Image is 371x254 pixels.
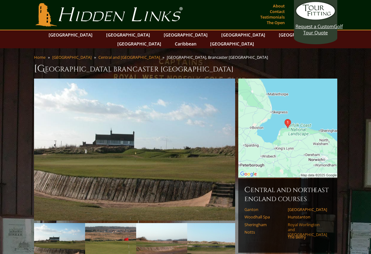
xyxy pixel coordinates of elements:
a: [GEOGRAPHIC_DATA] [103,30,153,39]
a: Woodhall Spa [244,214,284,219]
a: The Belfry [288,235,327,239]
a: The Open [265,18,286,27]
a: [GEOGRAPHIC_DATA] [52,54,92,60]
a: Hunstanton [288,214,327,219]
a: Home [34,54,45,60]
a: Notts [244,230,284,235]
a: [GEOGRAPHIC_DATA] [45,30,96,39]
img: Google Map of Royal West Norfolk Golf Club, Brancaster, King's Lynn, England, United Kingdom [238,79,337,178]
a: Central and [GEOGRAPHIC_DATA] [98,54,160,60]
h6: Central and Northeast England Courses [244,185,331,203]
a: Sheringham [244,222,284,227]
a: Ganton [244,207,284,212]
a: [GEOGRAPHIC_DATA] [114,39,164,48]
a: [GEOGRAPHIC_DATA] [207,39,257,48]
a: [GEOGRAPHIC_DATA] [218,30,268,39]
a: About [271,2,286,10]
span: Request a Custom [296,23,334,29]
a: Royal Worlington and [GEOGRAPHIC_DATA] [288,222,327,237]
a: [GEOGRAPHIC_DATA] [288,207,327,212]
a: Caribbean [172,39,200,48]
h1: [GEOGRAPHIC_DATA], Brancaster [GEOGRAPHIC_DATA] [34,62,337,75]
li: [GEOGRAPHIC_DATA], Brancaster [GEOGRAPHIC_DATA] [167,54,270,60]
a: Testimonials [259,13,286,21]
a: [GEOGRAPHIC_DATA] [161,30,211,39]
a: Request a CustomGolf Tour Quote [296,2,336,36]
a: [GEOGRAPHIC_DATA] [276,30,326,39]
a: Contact [268,7,286,16]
